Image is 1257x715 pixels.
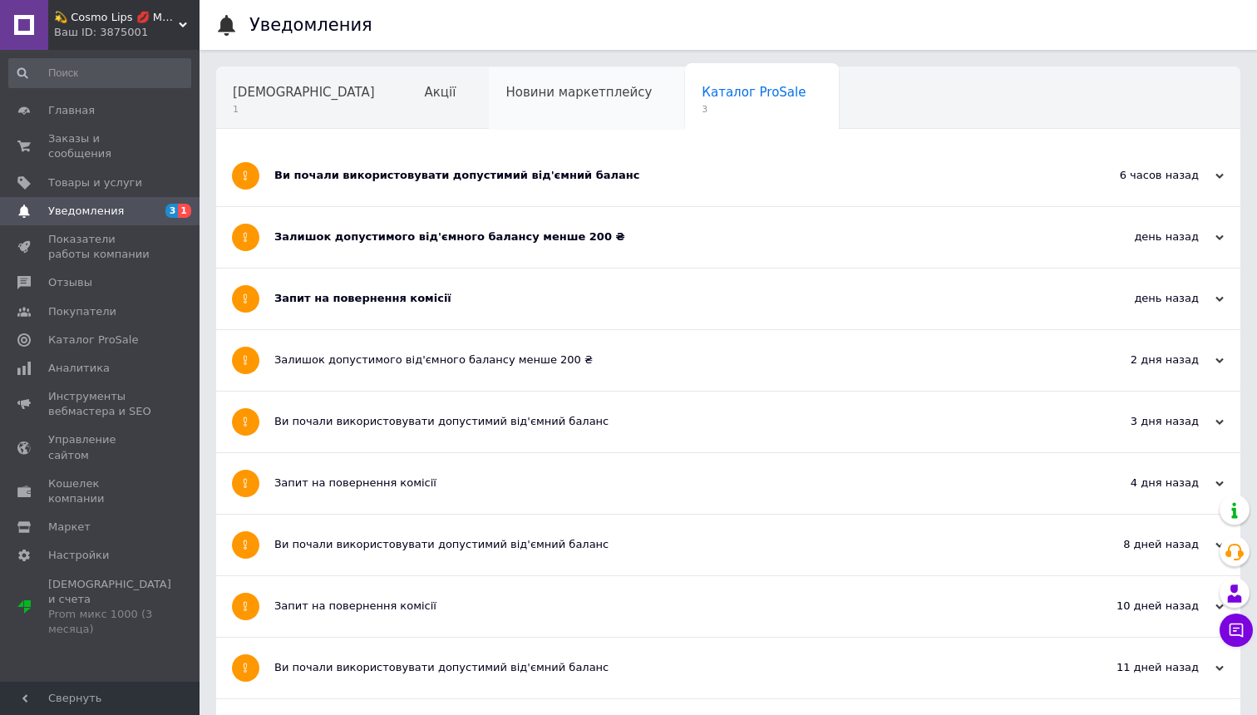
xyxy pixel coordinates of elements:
button: Чат с покупателем [1220,614,1253,647]
span: Заказы и сообщения [48,131,154,161]
span: Товары и услуги [48,175,142,190]
div: Запит на повернення комісії [274,599,1057,614]
div: Ви почали використовувати допустимий від'ємний баланс [274,537,1057,552]
h1: Уведомления [249,15,372,35]
span: Отзывы [48,275,92,290]
span: Покупатели [48,304,116,319]
div: Залишок допустимого від'ємного балансу менше 200 ₴ [274,229,1057,244]
div: 6 часов назад [1057,168,1224,183]
span: Акції [425,85,456,100]
div: Ви почали використовувати допустимий від'ємний баланс [274,168,1057,183]
span: Новини маркетплейсу [505,85,652,100]
span: 1 [178,204,191,218]
div: 4 дня назад [1057,476,1224,491]
span: 💫 Cosmo Lips 💋 Магазин для косметологов 💉 [54,10,179,25]
span: 3 [702,103,806,116]
div: Запит на повернення комісії [274,476,1057,491]
div: 10 дней назад [1057,599,1224,614]
span: Аналитика [48,361,110,376]
span: 3 [165,204,179,218]
span: Кошелек компании [48,476,154,506]
div: Запит на повернення комісії [274,291,1057,306]
div: Ви почали використовувати допустимий від'ємний баланс [274,660,1057,675]
span: Каталог ProSale [702,85,806,100]
div: 2 дня назад [1057,353,1224,367]
span: Настройки [48,548,109,563]
span: 1 [233,103,375,116]
span: Инструменты вебмастера и SEO [48,389,154,419]
div: Ваш ID: 3875001 [54,25,200,40]
span: [DEMOGRAPHIC_DATA] и счета [48,577,171,638]
div: Залишок допустимого від'ємного балансу менше 200 ₴ [274,353,1057,367]
input: Поиск [8,58,191,88]
div: день назад [1057,229,1224,244]
span: Каталог ProSale [48,333,138,348]
span: Управление сайтом [48,432,154,462]
span: Показатели работы компании [48,232,154,262]
span: Главная [48,103,95,118]
div: Prom микс 1000 (3 месяца) [48,607,171,637]
div: 11 дней назад [1057,660,1224,675]
div: день назад [1057,291,1224,306]
div: 8 дней назад [1057,537,1224,552]
span: [DEMOGRAPHIC_DATA] [233,85,375,100]
div: Ви почали використовувати допустимий від'ємний баланс [274,414,1057,429]
span: Уведомления [48,204,124,219]
div: 3 дня назад [1057,414,1224,429]
span: Маркет [48,520,91,535]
